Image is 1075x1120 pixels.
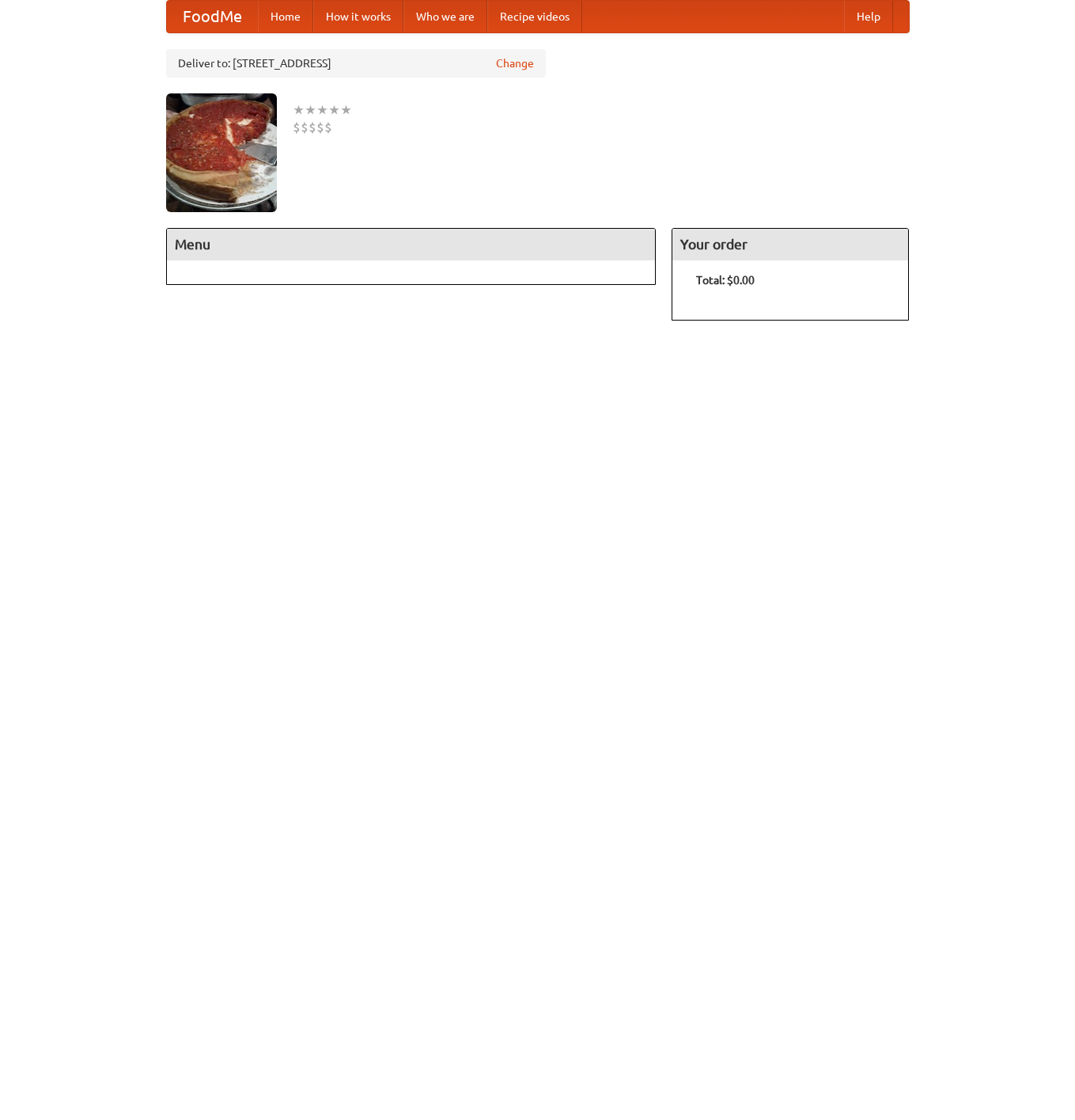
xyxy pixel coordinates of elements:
a: Help [844,1,893,32]
li: $ [308,119,316,136]
a: Home [258,1,313,32]
div: Deliver to: [STREET_ADDRESS] [166,49,546,78]
a: Recipe videos [487,1,582,32]
b: Total: $0.00 [696,274,755,287]
li: ★ [340,101,352,119]
li: ★ [293,101,305,119]
li: $ [316,119,324,136]
li: $ [293,119,301,136]
li: $ [324,119,332,136]
li: $ [301,119,308,136]
img: angular.jpg [166,93,277,212]
h4: Menu [167,229,656,260]
li: ★ [316,101,328,119]
li: ★ [328,101,340,119]
li: ★ [305,101,316,119]
h4: Your order [672,229,908,260]
a: FoodMe [167,1,258,32]
a: Who we are [403,1,487,32]
a: How it works [313,1,403,32]
a: Change [496,55,534,71]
